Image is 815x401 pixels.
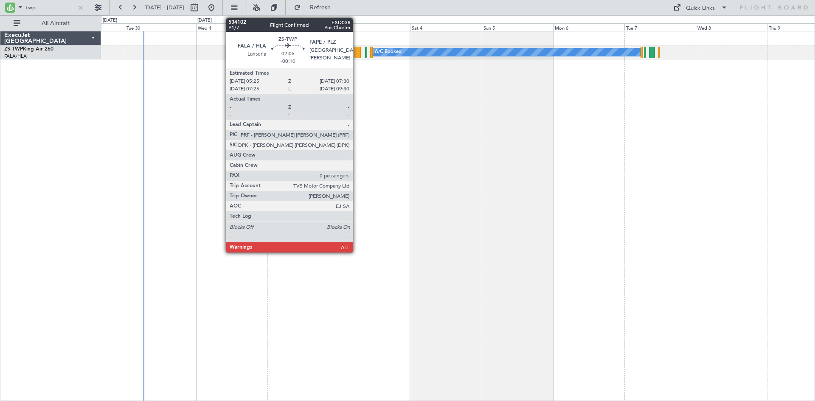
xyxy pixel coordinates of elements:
div: Wed 1 [196,23,267,31]
button: Refresh [290,1,341,14]
input: A/C (Reg. or Type) [26,1,75,14]
div: Tue 30 [125,23,196,31]
span: All Aircraft [22,20,90,26]
a: FALA/HLA [4,53,27,59]
button: All Aircraft [9,17,92,30]
button: Quick Links [669,1,732,14]
a: ZS-TWPKing Air 260 [4,47,53,52]
span: [DATE] - [DATE] [144,4,184,11]
div: Sun 5 [482,23,553,31]
div: Thu 2 [267,23,339,31]
span: ZS-TWP [4,47,23,52]
div: Mon 6 [553,23,624,31]
div: Sat 4 [410,23,481,31]
div: [DATE] [197,17,212,24]
span: Refresh [303,5,338,11]
div: [DATE] [103,17,117,24]
div: Tue 7 [624,23,696,31]
div: Wed 8 [696,23,767,31]
div: A/C Booked [375,46,402,59]
div: Fri 3 [339,23,410,31]
div: Quick Links [686,4,715,13]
